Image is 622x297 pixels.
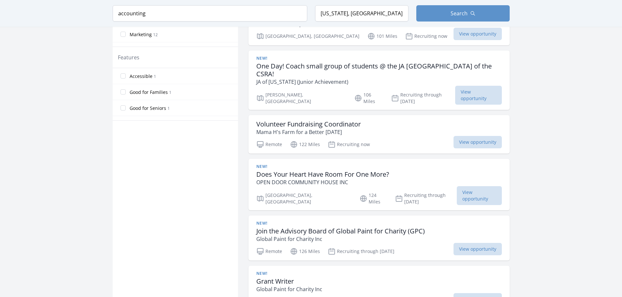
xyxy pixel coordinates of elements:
a: Volunteer Fundraising Coordinator Mama H's Farm for a Better [DATE] Remote 122 Miles Recruiting n... [248,115,510,154]
p: [GEOGRAPHIC_DATA], [GEOGRAPHIC_DATA] [256,32,359,40]
a: New! Does Your Heart Have Room For One More? OPEN DOOR COMMUNITY HOUSE INC [GEOGRAPHIC_DATA], [GE... [248,159,510,210]
input: Good for Families 1 [120,89,126,95]
span: New! [256,271,267,276]
span: Marketing [130,31,152,38]
span: 1 [154,74,156,79]
p: Recruiting now [328,141,370,148]
span: New! [256,56,267,61]
span: New! [256,164,267,169]
span: Accessible [130,73,152,80]
h3: Volunteer Fundraising Coordinator [256,120,361,128]
input: Keyword [113,5,307,22]
a: New! Join the Advisory Board of Global Paint for Charity (GPC) Global Paint for Charity Inc Remot... [248,215,510,260]
p: JA of [US_STATE] (Junior Achievement) [256,78,502,86]
a: New! One Day! Coach small group of students @ the JA [GEOGRAPHIC_DATA] of the CSRA! JA of [US_STA... [248,51,510,110]
p: Global Paint for Charity Inc [256,235,425,243]
p: 122 Miles [290,141,320,148]
p: Remote [256,247,282,255]
input: Marketing 12 [120,32,126,37]
p: Mama H's Farm for a Better [DATE] [256,128,361,136]
p: OPEN DOOR COMMUNITY HOUSE INC [256,178,389,186]
span: View opportunity [457,186,502,205]
span: Good for Seniors [130,105,166,111]
p: Recruiting through [DATE] [391,92,455,105]
input: Accessible 1 [120,73,126,79]
span: View opportunity [454,28,502,40]
p: 106 Miles [354,92,383,105]
h3: Grant Writer [256,277,322,285]
p: Global Paint for Charity Inc [256,285,322,293]
button: Search [416,5,510,22]
span: 1 [169,90,171,95]
h3: Does Your Heart Have Room For One More? [256,171,389,178]
span: View opportunity [455,86,502,105]
p: 101 Miles [367,32,397,40]
p: 124 Miles [359,192,387,205]
p: Remote [256,141,282,148]
input: Location [315,5,408,22]
span: 1 [167,106,170,111]
p: 126 Miles [290,247,320,255]
span: Good for Families [130,89,168,96]
input: Good for Seniors 1 [120,105,126,111]
span: View opportunity [454,136,502,148]
span: 12 [153,32,158,37]
p: [GEOGRAPHIC_DATA], [GEOGRAPHIC_DATA] [256,192,352,205]
p: Recruiting through [DATE] [395,192,457,205]
p: Recruiting now [405,32,447,40]
p: Recruiting through [DATE] [328,247,394,255]
h3: One Day! Coach small group of students @ the JA [GEOGRAPHIC_DATA] of the CSRA! [256,62,502,78]
span: View opportunity [454,243,502,255]
p: [PERSON_NAME], [GEOGRAPHIC_DATA] [256,92,347,105]
span: New! [256,221,267,226]
legend: Features [118,53,139,61]
span: Search [451,9,468,17]
h3: Join the Advisory Board of Global Paint for Charity (GPC) [256,227,425,235]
